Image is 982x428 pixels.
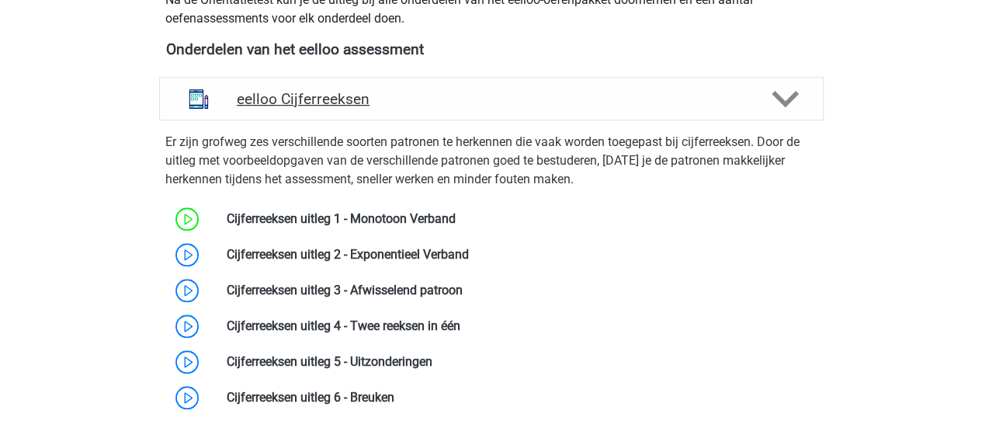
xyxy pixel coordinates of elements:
h4: Onderdelen van het eelloo assessment [166,40,817,58]
img: cijferreeksen [179,78,219,119]
p: Er zijn grofweg zes verschillende soorten patronen te herkennen die vaak worden toegepast bij cij... [165,133,817,189]
div: Cijferreeksen uitleg 1 - Monotoon Verband [215,210,823,228]
div: Cijferreeksen uitleg 2 - Exponentieel Verband [215,245,823,264]
h4: eelloo Cijferreeksen [237,90,745,108]
div: Cijferreeksen uitleg 4 - Twee reeksen in één [215,317,823,336]
div: Cijferreeksen uitleg 6 - Breuken [215,388,823,407]
div: Cijferreeksen uitleg 5 - Uitzonderingen [215,353,823,371]
a: cijferreeksen eelloo Cijferreeksen [153,77,830,120]
div: Cijferreeksen uitleg 3 - Afwisselend patroon [215,281,823,300]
